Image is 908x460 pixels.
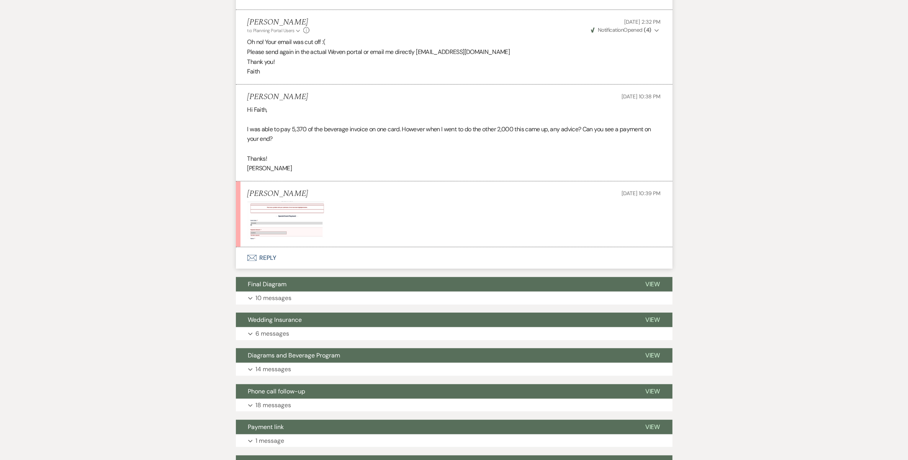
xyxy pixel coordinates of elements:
p: 6 messages [256,329,290,339]
span: to: Planning Portal Users [247,28,294,34]
span: Diagrams and Beverage Program [248,351,340,359]
div: Hi Faith, I was able to pay 5,370 of the beverage invoice on one card. However when I went to do ... [247,105,661,173]
p: Please send again in the actual Weven portal or email me directly [EMAIL_ADDRESS][DOMAIN_NAME] [247,47,661,57]
button: 18 messages [236,399,672,412]
h5: [PERSON_NAME] [247,189,308,199]
span: View [645,387,660,395]
button: to: Planning Portal Users [247,27,302,34]
img: Screenshot 2025-08-09 at 10.37.19 PM.png [247,201,324,239]
button: View [633,348,672,363]
button: Payment link [236,420,633,434]
span: Notification [598,26,623,33]
span: [DATE] 10:38 PM [622,93,661,100]
p: 1 message [256,436,285,446]
span: Payment link [248,423,284,431]
button: Reply [236,247,672,269]
button: 6 messages [236,327,672,340]
h5: [PERSON_NAME] [247,18,310,27]
p: 10 messages [256,293,292,303]
button: Wedding Insurance [236,313,633,327]
button: NotificationOpened (4) [590,26,661,34]
span: [DATE] 10:39 PM [622,190,661,197]
span: [DATE] 2:32 PM [624,18,661,25]
button: View [633,277,672,292]
button: 1 message [236,434,672,447]
h5: [PERSON_NAME] [247,92,308,102]
span: View [645,351,660,359]
span: Phone call follow-up [248,387,306,395]
button: View [633,313,672,327]
p: 18 messages [256,400,291,410]
button: View [633,420,672,434]
span: Wedding Insurance [248,316,302,324]
span: View [645,423,660,431]
strong: ( 4 ) [644,26,651,33]
span: View [645,316,660,324]
button: Final Diagram [236,277,633,292]
p: Thank you! [247,57,661,67]
span: View [645,280,660,288]
p: 14 messages [256,364,291,374]
button: Phone call follow-up [236,384,633,399]
span: Final Diagram [248,280,287,288]
button: 10 messages [236,292,672,305]
button: 14 messages [236,363,672,376]
p: Faith [247,67,661,77]
button: Diagrams and Beverage Program [236,348,633,363]
button: View [633,384,672,399]
span: Opened [591,26,651,33]
p: Oh no! Your email was cut off :( [247,37,661,47]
